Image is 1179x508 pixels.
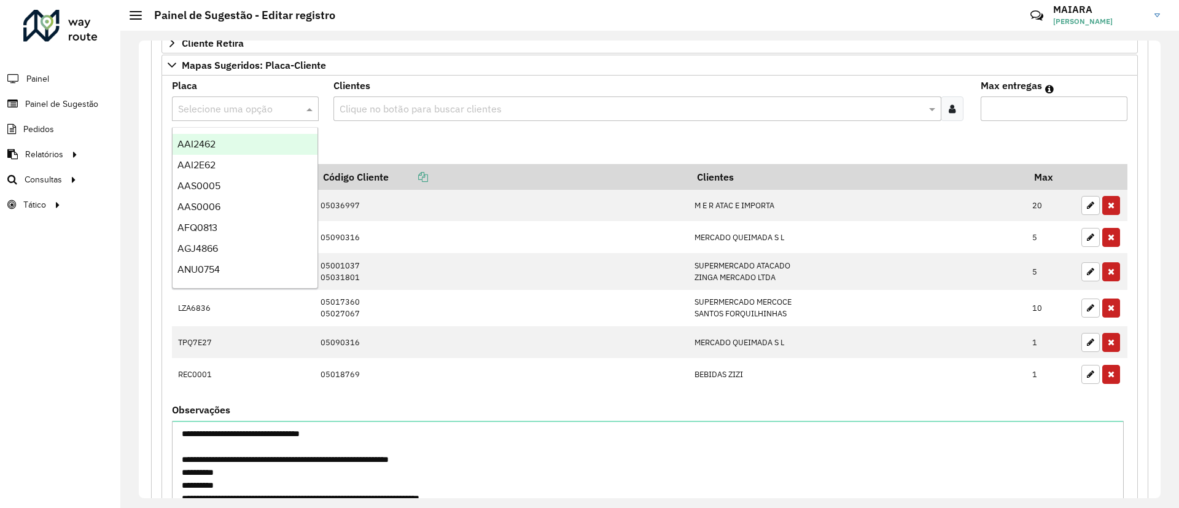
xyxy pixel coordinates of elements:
th: Clientes [688,164,1026,190]
td: 05090316 [314,221,688,253]
label: Max entregas [981,78,1042,93]
td: M E R ATAC E IMPORTA [688,190,1026,222]
span: Pedidos [23,123,54,136]
span: AGJ4866 [177,243,218,254]
td: 10 [1026,290,1075,326]
span: Painel de Sugestão [25,98,98,111]
td: REC0001 [172,358,314,390]
th: Código Cliente [314,164,688,190]
td: 05001037 05031801 [314,253,688,289]
label: Clientes [333,78,370,93]
td: SUPERMERCADO MERCOCE SANTOS FORQUILHINHAS [688,290,1026,326]
span: AAI2E62 [177,160,216,170]
td: 5 [1026,221,1075,253]
span: ANU0754 [177,264,220,275]
td: BEBIDAS ZIZI [688,358,1026,390]
em: Máximo de clientes que serão colocados na mesma rota com os clientes informados [1045,84,1054,94]
span: AAS0006 [177,201,220,212]
a: Mapas Sugeridos: Placa-Cliente [161,55,1138,76]
th: Max [1026,164,1075,190]
label: Placa [172,78,197,93]
ng-dropdown-panel: Options list [172,127,318,289]
td: 05018769 [314,358,688,390]
td: 5 [1026,253,1075,289]
td: 20 [1026,190,1075,222]
span: Tático [23,198,46,211]
span: AAS0005 [177,181,220,191]
td: 05017360 05027067 [314,290,688,326]
a: Copiar [389,171,428,183]
td: LZA6836 [172,290,314,326]
span: [PERSON_NAME] [1053,16,1145,27]
span: AFQ0813 [177,222,217,233]
span: Relatórios [25,148,63,161]
a: Contato Rápido [1024,2,1050,29]
span: AAI2462 [177,139,216,149]
span: Mapas Sugeridos: Placa-Cliente [182,60,326,70]
span: Cliente Retira [182,38,244,48]
td: 1 [1026,326,1075,358]
td: MERCADO QUEIMADA S L [688,221,1026,253]
td: 05036997 [314,190,688,222]
td: 05090316 [314,326,688,358]
td: 1 [1026,358,1075,390]
td: SUPERMERCADO ATACADO ZINGA MERCADO LTDA [688,253,1026,289]
label: Observações [172,402,230,417]
td: TPQ7E27 [172,326,314,358]
span: Consultas [25,173,62,186]
span: Painel [26,72,49,85]
h3: MAIARA [1053,4,1145,15]
a: Cliente Retira [161,33,1138,53]
h2: Painel de Sugestão - Editar registro [142,9,335,22]
td: MERCADO QUEIMADA S L [688,326,1026,358]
